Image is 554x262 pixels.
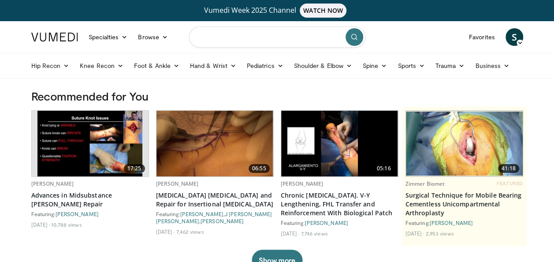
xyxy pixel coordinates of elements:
img: VuMedi Logo [31,33,78,41]
h3: Recommended for You [31,89,523,103]
a: Foot & Ankle [129,57,185,75]
div: Featuring: [281,219,398,226]
img: ac827f85-0862-4778-8cb4-078f298d05a1.620x360_q85_upscale.jpg [156,111,273,176]
a: Business [470,57,515,75]
a: Shoulder & Elbow [289,57,357,75]
a: 17:25 [32,111,149,176]
span: 41:18 [498,164,519,173]
a: [PERSON_NAME] [31,180,74,187]
img: 86235695-6742-4e26-9666-bb360c3b1117.620x360_q85_upscale.jpg [281,111,398,176]
a: Pediatrics [242,57,289,75]
div: Featuring: [405,219,523,226]
a: [PERSON_NAME] [156,180,199,187]
a: Specialties [83,28,133,46]
a: Hip Recon [26,57,75,75]
a: Sports [392,57,430,75]
div: Featuring: , , [156,210,274,225]
a: 05:16 [281,111,398,176]
a: Surgical Technique for Mobile Bearing Cementless Unicompartmental Arthroplasty [405,191,523,217]
a: Hand & Wrist [185,57,242,75]
span: 05:16 [373,164,394,173]
a: Vumedi Week 2025 ChannelWATCH NOW [33,4,522,18]
a: [PERSON_NAME] [201,218,244,224]
span: FEATURED [497,180,523,187]
a: Spine [357,57,392,75]
a: [PERSON_NAME] [305,220,348,226]
a: [PERSON_NAME] [281,180,323,187]
a: Favorites [464,28,500,46]
a: Browse [133,28,173,46]
span: 06:55 [249,164,270,173]
a: [PERSON_NAME] [180,211,223,217]
li: 7,746 views [301,230,327,237]
a: Knee Recon [74,57,129,75]
div: Featuring: [31,210,149,217]
img: 2744df12-43f9-44a0-9793-88526dca8547.620x360_q85_upscale.jpg [37,111,143,176]
span: 17:25 [124,164,145,173]
li: [DATE] [405,230,424,237]
a: [PERSON_NAME] [430,220,473,226]
li: 2,953 views [425,230,454,237]
input: Search topics, interventions [189,26,365,48]
a: Chronic [MEDICAL_DATA]. V-Y Lengthening, FHL Transfer and Reinforcement With Biological Patch [281,191,398,217]
a: S [506,28,523,46]
a: Trauma [430,57,470,75]
a: J [PERSON_NAME] [PERSON_NAME] [156,211,272,224]
a: [MEDICAL_DATA] [MEDICAL_DATA] and Repair for Insertional [MEDICAL_DATA] [156,191,274,209]
span: WATCH NOW [300,4,346,18]
li: [DATE] [281,230,300,237]
a: 41:18 [406,111,523,176]
img: e9ed289e-2b85-4599-8337-2e2b4fe0f32a.620x360_q85_upscale.jpg [406,112,523,176]
a: 06:55 [156,111,273,176]
li: 7,462 views [176,228,204,235]
li: 10,788 views [51,221,82,228]
li: [DATE] [31,221,50,228]
a: [PERSON_NAME] [56,211,99,217]
li: [DATE] [156,228,175,235]
a: Zimmer Biomet [405,180,445,187]
a: Advances in Midsubstance [PERSON_NAME] Repair [31,191,149,209]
